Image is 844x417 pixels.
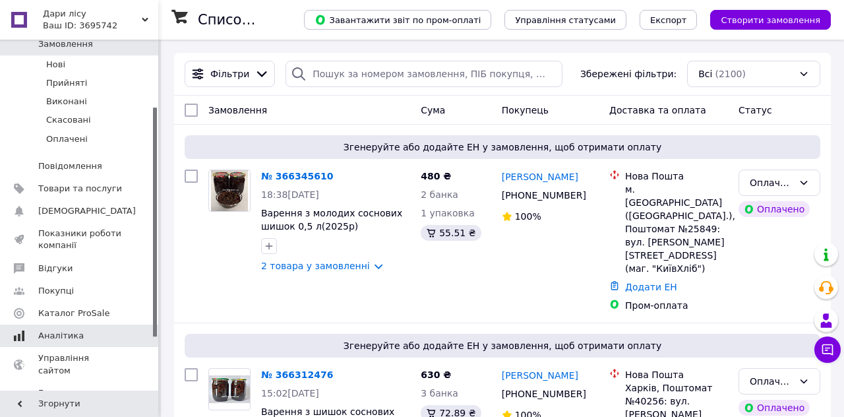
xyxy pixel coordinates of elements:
[650,15,687,25] span: Експорт
[38,263,73,274] span: Відгуки
[421,189,458,200] span: 2 банка
[211,170,249,211] img: Фото товару
[625,183,728,275] div: м. [GEOGRAPHIC_DATA] ([GEOGRAPHIC_DATA].), Поштомат №25849: вул. [PERSON_NAME][STREET_ADDRESS] (м...
[43,20,158,32] div: Ваш ID: 3695742
[46,77,87,89] span: Прийняті
[46,59,65,71] span: Нові
[721,15,820,25] span: Створити замовлення
[210,67,249,80] span: Фільтри
[315,14,481,26] span: Завантажити звіт по пром-оплаті
[38,183,122,195] span: Товари та послуги
[502,369,578,382] a: [PERSON_NAME]
[421,105,445,115] span: Cума
[515,211,541,222] span: 100%
[814,337,841,363] button: Чат з покупцем
[38,285,74,297] span: Покупці
[750,374,793,389] div: Оплачено
[261,171,333,181] a: № 366345610
[625,299,728,312] div: Пром-оплата
[261,369,333,380] a: № 366312476
[625,368,728,381] div: Нова Пошта
[421,171,451,181] span: 480 ₴
[46,133,88,145] span: Оплачені
[261,189,319,200] span: 18:38[DATE]
[261,261,370,271] a: 2 товара у замовленні
[38,205,136,217] span: [DEMOGRAPHIC_DATA]
[208,170,251,212] a: Фото товару
[304,10,491,30] button: Завантажити звіт по пром-оплаті
[38,307,109,319] span: Каталог ProSale
[261,208,402,232] a: Варення з молодих соснових шишок 0,5 л(2025р)
[209,375,250,403] img: Фото товару
[499,385,588,403] div: [PHONE_NUMBER]
[43,8,142,20] span: Дари лісу
[698,67,712,80] span: Всі
[515,15,616,25] span: Управління статусами
[580,67,677,80] span: Збережені фільтри:
[502,170,578,183] a: [PERSON_NAME]
[750,176,793,190] div: Оплачено
[38,38,93,50] span: Замовлення
[609,105,706,115] span: Доставка та оплата
[421,208,475,218] span: 1 упаковка
[499,186,588,205] div: [PHONE_NUMBER]
[738,105,772,115] span: Статус
[38,228,122,251] span: Показники роботи компанії
[421,388,458,399] span: 3 банка
[198,12,332,28] h1: Список замовлень
[625,282,677,292] a: Додати ЕН
[46,114,91,126] span: Скасовані
[710,10,831,30] button: Створити замовлення
[38,387,122,411] span: Гаманець компанії
[640,10,698,30] button: Експорт
[46,96,87,108] span: Виконані
[286,61,562,87] input: Пошук за номером замовлення, ПІБ покупця, номером телефону, Email, номером накладної
[38,352,122,376] span: Управління сайтом
[697,14,831,24] a: Створити замовлення
[738,201,810,217] div: Оплачено
[38,330,84,342] span: Аналітика
[421,369,451,380] span: 630 ₴
[421,225,481,241] div: 55.51 ₴
[208,105,267,115] span: Замовлення
[715,69,746,79] span: (2100)
[190,141,815,154] span: Згенеруйте або додайте ЕН у замовлення, щоб отримати оплату
[38,160,102,172] span: Повідомлення
[190,339,815,352] span: Згенеруйте або додайте ЕН у замовлення, щоб отримати оплату
[625,170,728,183] div: Нова Пошта
[208,368,251,410] a: Фото товару
[504,10,626,30] button: Управління статусами
[502,105,549,115] span: Покупець
[261,388,319,399] span: 15:02[DATE]
[738,400,810,416] div: Оплачено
